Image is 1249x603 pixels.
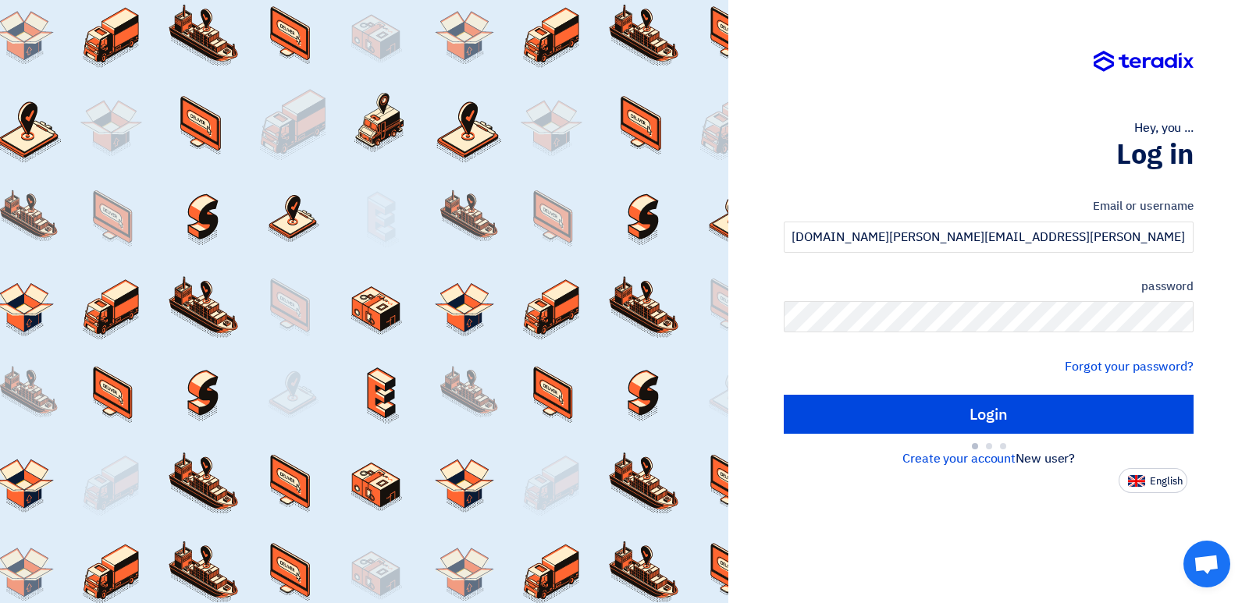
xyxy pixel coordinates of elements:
font: password [1141,278,1194,295]
a: Forgot your password? [1065,357,1194,376]
div: Open chat [1183,541,1230,587]
font: Hey, you ... [1134,119,1194,137]
input: Enter your work email or username... [784,222,1194,253]
input: Login [784,395,1194,434]
button: English [1119,468,1187,493]
a: Create your account [902,449,1016,468]
img: Teradix logo [1094,51,1194,73]
font: English [1150,474,1183,488]
img: en-US.png [1128,475,1145,487]
font: Email or username [1093,197,1194,215]
font: New user? [1016,449,1075,468]
font: Log in [1116,133,1194,176]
